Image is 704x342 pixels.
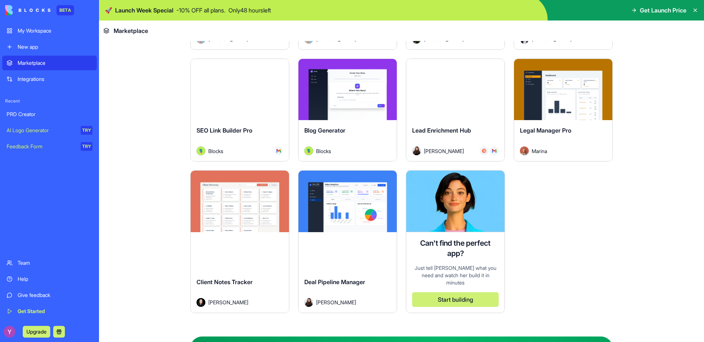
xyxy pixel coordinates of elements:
img: Ella AI assistant [406,171,505,232]
span: [PERSON_NAME] [208,298,248,306]
span: 🚀 [105,6,112,15]
a: Legal Manager ProAvatarMarina [514,59,613,162]
a: Client Notes TrackerAvatar[PERSON_NAME] [190,170,289,313]
span: Client Notes Tracker [197,278,253,286]
a: Help [2,272,97,286]
a: SEO Link Builder ProAvatarBlocks [190,59,289,162]
a: PRD Creator [2,107,97,122]
a: My Workspace [2,23,97,38]
span: Deal Pipeline Manager [304,278,365,286]
span: Recent [2,98,97,104]
p: - 10 % OFF all plans. [176,6,225,15]
img: Avatar [520,146,529,155]
img: Gmail_trouth.svg [276,149,281,153]
a: Marketplace [2,56,97,70]
a: Lead Enrichment HubAvatar[PERSON_NAME] [406,59,505,162]
a: BETA [5,5,74,15]
span: Marina [532,147,547,155]
img: Avatar [304,146,313,155]
a: Give feedback [2,288,97,302]
a: Feedback FormTRY [2,139,97,154]
div: TRY [81,142,92,151]
a: Ella AI assistantCan't find the perfect app?Just tell [PERSON_NAME] what you need and watch her b... [406,170,505,313]
div: Give feedback [18,291,92,299]
a: Team [2,256,97,270]
span: Blocks [316,147,331,155]
div: Feedback Form [7,143,76,150]
a: New app [2,40,97,54]
div: New app [18,43,92,51]
span: Blocks [208,147,223,155]
img: Gmail_trouth.svg [492,149,496,153]
div: AI Logo Generator [7,127,76,134]
p: Only 48 hours left [228,6,271,15]
button: Upgrade [23,326,50,338]
div: Team [18,259,92,267]
div: Get Started [18,308,92,315]
span: Legal Manager Pro [520,127,571,134]
div: Just tell [PERSON_NAME] what you need and watch her build it in minutes [412,264,499,286]
span: Marketplace [114,26,148,35]
img: Avatar [197,298,205,307]
div: TRY [81,126,92,135]
div: My Workspace [18,27,92,34]
img: ACg8ocLo7jSiJEzpgfci5Le-iWExV0zh8z-9EIrwUY4BzTRftxoLsA=s96-c [4,326,15,338]
span: Blog Generator [304,127,345,134]
div: BETA [56,5,74,15]
h4: Can't find the perfect app? [412,238,499,259]
a: Integrations [2,72,97,86]
span: Lead Enrichment Hub [412,127,471,134]
span: Launch Week Special [115,6,173,15]
span: [PERSON_NAME] [316,298,356,306]
a: Get Started [2,304,97,319]
button: Start building [412,292,499,307]
img: Avatar [304,298,313,307]
img: Avatar [412,146,421,155]
span: [PERSON_NAME] [424,147,464,155]
img: Hubspot_zz4hgj.svg [482,149,486,153]
a: Blog GeneratorAvatarBlocks [298,59,397,162]
a: Deal Pipeline ManagerAvatar[PERSON_NAME] [298,170,397,313]
a: AI Logo GeneratorTRY [2,123,97,138]
a: Upgrade [23,328,50,335]
div: PRD Creator [7,111,92,118]
img: logo [5,5,51,15]
div: Marketplace [18,59,92,67]
span: SEO Link Builder Pro [197,127,252,134]
img: Avatar [197,146,205,155]
div: Help [18,275,92,283]
div: Integrations [18,75,92,83]
span: Get Launch Price [640,6,686,15]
